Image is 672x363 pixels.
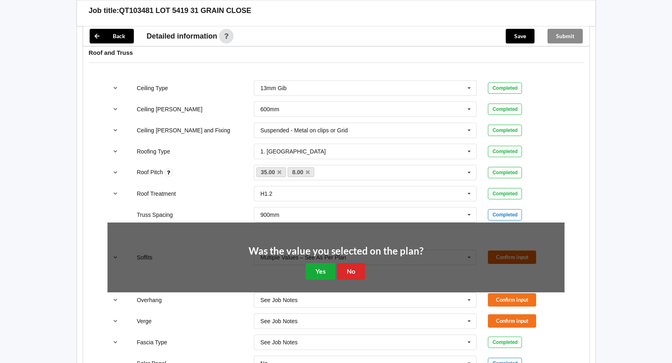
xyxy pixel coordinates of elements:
button: Confirm input [488,314,536,328]
button: Yes [306,263,335,280]
button: reference-toggle [107,335,123,350]
button: reference-toggle [107,293,123,307]
label: Ceiling [PERSON_NAME] [137,106,202,112]
div: Completed [488,188,522,199]
a: 35.00 [256,167,286,177]
a: 8.00 [288,167,314,177]
div: 1. [GEOGRAPHIC_DATA] [260,149,326,154]
div: Completed [488,209,522,220]
button: reference-toggle [107,102,123,117]
div: Completed [488,125,522,136]
div: Completed [488,167,522,178]
div: Completed [488,82,522,94]
button: Save [506,29,535,43]
h3: Job title: [89,6,119,15]
label: Overhang [137,297,161,303]
label: Fascia Type [137,339,167,346]
button: reference-toggle [107,144,123,159]
div: 900mm [260,212,279,218]
label: Ceiling Type [137,85,168,91]
h2: Was the value you selected on the plan? [249,245,423,257]
div: Completed [488,146,522,157]
button: reference-toggle [107,314,123,328]
h3: QT103481 LOT 5419 31 GRAIN CLOSE [119,6,251,15]
label: Truss Spacing [137,212,173,218]
button: reference-toggle [107,123,123,138]
button: Back [90,29,134,43]
label: Roofing Type [137,148,170,155]
button: Confirm input [488,293,536,307]
div: See Job Notes [260,339,298,345]
div: Completed [488,104,522,115]
label: Roof Pitch [137,169,164,175]
button: reference-toggle [107,81,123,95]
div: See Job Notes [260,318,298,324]
label: Verge [137,318,152,324]
label: Roof Treatment [137,190,176,197]
div: H1.2 [260,191,273,197]
h4: Roof and Truss [89,49,584,56]
div: Suspended - Metal on clips or Grid [260,127,348,133]
button: No [337,263,365,280]
div: 13mm Gib [260,85,287,91]
div: Completed [488,337,522,348]
div: 600mm [260,106,279,112]
div: See Job Notes [260,297,298,303]
button: reference-toggle [107,186,123,201]
button: reference-toggle [107,165,123,180]
span: Detailed information [147,32,217,40]
label: Ceiling [PERSON_NAME] and Fixing [137,127,230,134]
